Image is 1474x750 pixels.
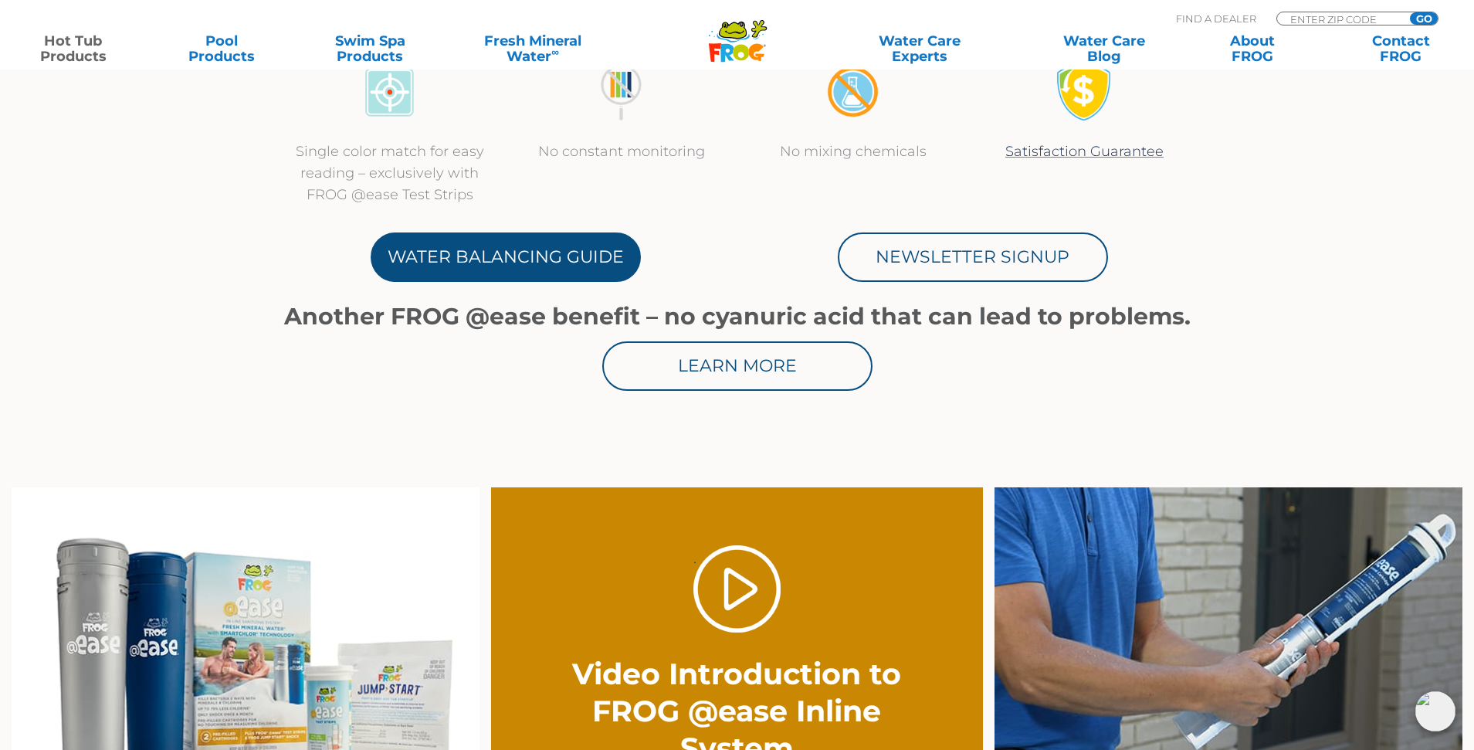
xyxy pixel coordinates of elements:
[290,141,490,205] p: Single color match for easy reading – exclusively with FROG @ease Test Strips
[361,63,418,121] img: icon-atease-color-match
[312,33,428,64] a: Swim SpaProducts
[838,232,1108,282] a: Newsletter Signup
[824,63,882,121] img: no-mixing1
[1415,691,1455,731] img: openIcon
[1289,12,1393,25] input: Zip Code Form
[592,63,650,121] img: no-constant-monitoring1
[1005,143,1164,160] a: Satisfaction Guarantee
[521,141,722,162] p: No constant monitoring
[551,46,559,58] sup: ∞
[1410,12,1438,25] input: GO
[1176,12,1256,25] p: Find A Dealer
[1056,63,1113,121] img: Satisfaction Guarantee Icon
[164,33,280,64] a: PoolProducts
[1194,33,1310,64] a: AboutFROG
[1343,33,1459,64] a: ContactFROG
[371,232,641,282] a: Water Balancing Guide
[602,341,873,391] a: Learn More
[693,545,781,633] a: Play Video
[274,304,1201,330] h1: Another FROG @ease benefit – no cyanuric acid that can lead to problems.
[1046,33,1162,64] a: Water CareBlog
[825,33,1013,64] a: Water CareExperts
[753,141,954,162] p: No mixing chemicals
[15,33,131,64] a: Hot TubProducts
[461,33,605,64] a: Fresh MineralWater∞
